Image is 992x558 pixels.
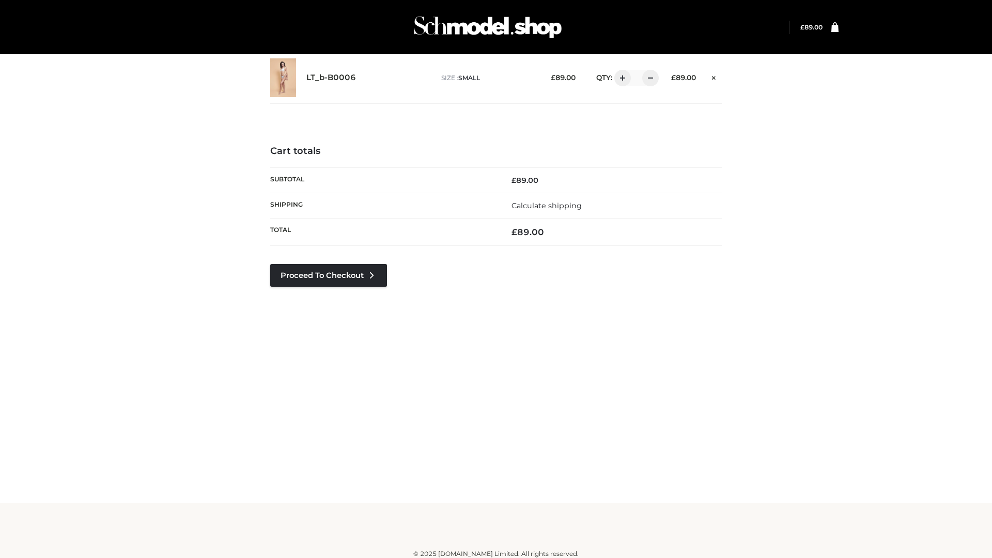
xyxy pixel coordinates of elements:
div: QTY: [586,70,655,86]
bdi: 89.00 [512,176,538,185]
a: Remove this item [706,70,722,83]
span: £ [800,23,804,31]
p: size : [441,73,535,83]
span: £ [671,73,676,82]
span: £ [551,73,555,82]
bdi: 89.00 [551,73,576,82]
a: £89.00 [800,23,823,31]
h4: Cart totals [270,146,722,157]
th: Shipping [270,193,496,218]
bdi: 89.00 [800,23,823,31]
span: SMALL [458,74,480,82]
bdi: 89.00 [512,227,544,237]
a: Proceed to Checkout [270,264,387,287]
img: Schmodel Admin 964 [410,7,565,48]
th: Total [270,219,496,246]
bdi: 89.00 [671,73,696,82]
a: Calculate shipping [512,201,582,210]
a: LT_b-B0006 [306,73,356,83]
th: Subtotal [270,167,496,193]
span: £ [512,176,516,185]
span: £ [512,227,517,237]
